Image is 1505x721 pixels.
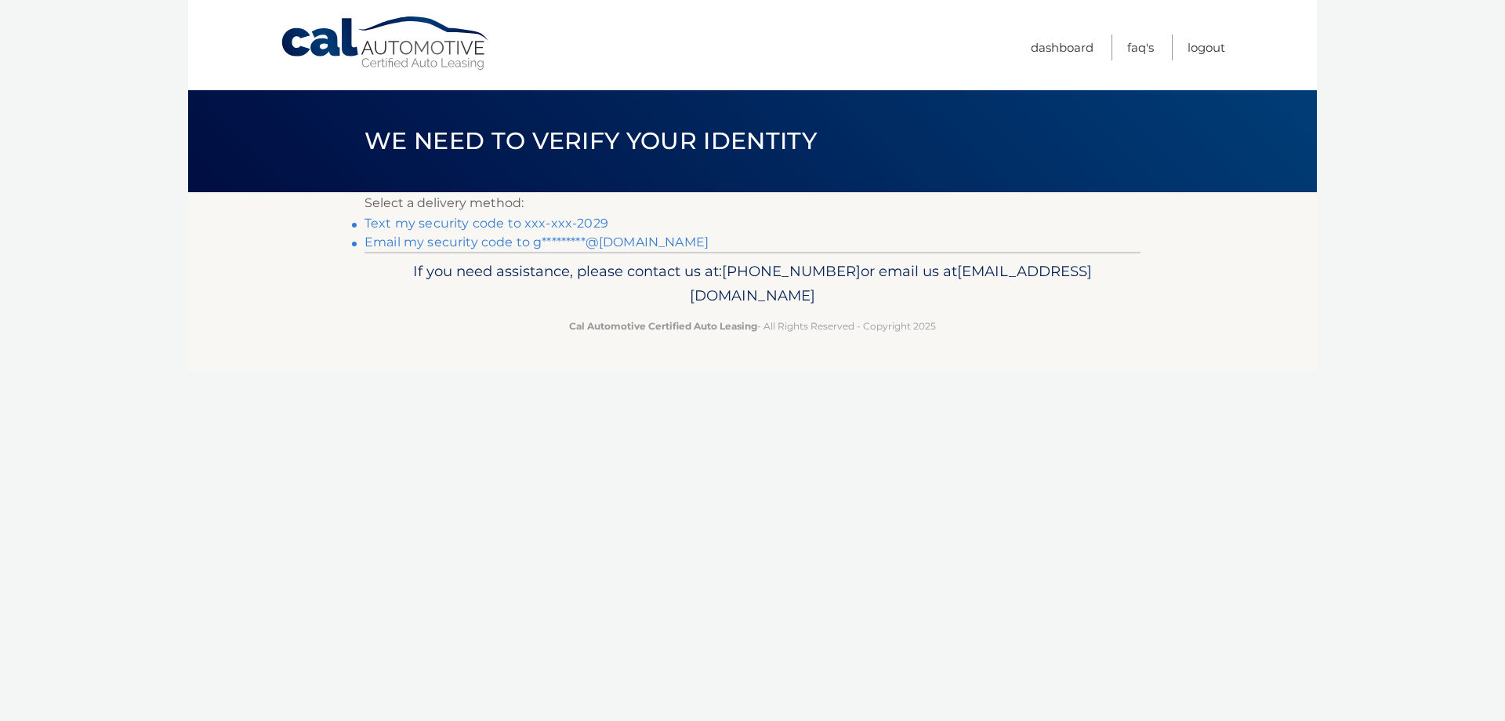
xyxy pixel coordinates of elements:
p: If you need assistance, please contact us at: or email us at [375,259,1130,309]
a: Text my security code to xxx-xxx-2029 [364,216,608,231]
strong: Cal Automotive Certified Auto Leasing [569,320,757,332]
span: We need to verify your identity [364,126,817,155]
a: Dashboard [1031,35,1093,60]
a: Logout [1188,35,1225,60]
span: [PHONE_NUMBER] [722,262,861,280]
a: FAQ's [1127,35,1154,60]
a: Email my security code to g*********@[DOMAIN_NAME] [364,235,709,249]
p: Select a delivery method: [364,192,1141,214]
p: - All Rights Reserved - Copyright 2025 [375,318,1130,334]
a: Cal Automotive [280,16,491,71]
